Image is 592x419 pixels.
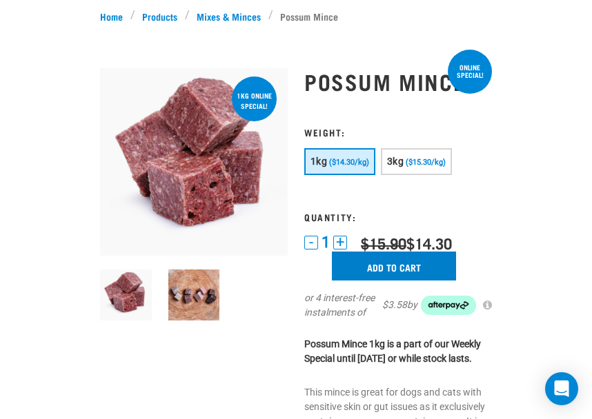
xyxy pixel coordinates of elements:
span: 1 [322,235,330,249]
div: $14.30 [361,234,452,252]
span: 3kg [387,156,404,167]
span: ($15.30/kg) [406,158,446,167]
input: Add to cart [332,252,456,280]
span: $3.58 [382,298,407,312]
button: - [304,236,318,249]
a: Products [135,9,185,23]
button: 1kg ($14.30/kg) [304,148,375,175]
img: 1102 Possum Mince 01 [100,269,152,321]
h1: Possum Mince [304,69,492,94]
strong: Possum Mince 1kg is a part of our Weekly Special until [DATE] or while stock lasts. [304,338,481,364]
a: Mixes & Minces [190,9,268,23]
img: SM Duck Heart Possum HT LS [168,269,220,321]
strike: $15.90 [361,238,406,247]
button: + [333,236,347,249]
img: 1102 Possum Mince 01 [100,68,288,256]
span: ($14.30/kg) [329,158,369,167]
span: 1kg [310,156,327,167]
nav: breadcrumbs [100,9,492,23]
h3: Quantity: [304,212,492,222]
img: Afterpay [421,296,476,315]
div: Open Intercom Messenger [545,372,578,405]
h3: Weight: [304,127,492,137]
a: Home [100,9,130,23]
button: 3kg ($15.30/kg) [381,148,452,175]
div: or 4 interest-free instalments of by [304,291,492,320]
